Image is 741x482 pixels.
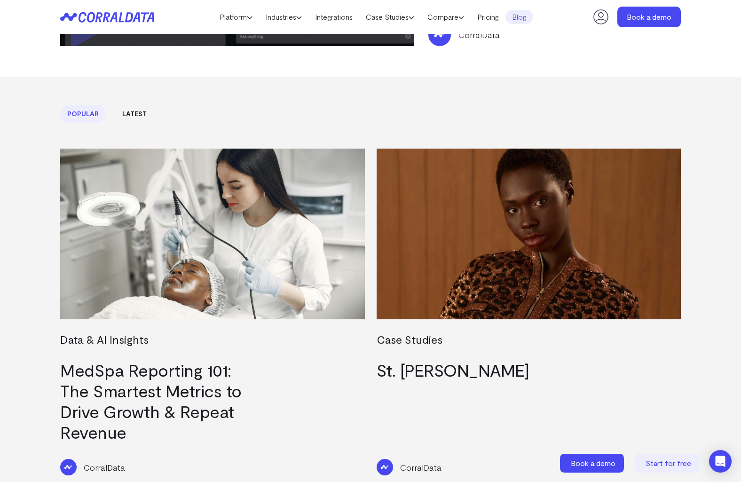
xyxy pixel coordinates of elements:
a: Compare [421,10,471,24]
a: Case Studies [359,10,421,24]
a: MedSpa Reporting 101: The Smartest Metrics to Drive Growth & Repeat Revenue [60,360,242,442]
a: Blog [505,10,533,24]
span: Book a demo [571,458,615,467]
div: Data & AI Insights [60,331,355,348]
div: Open Intercom Messenger [709,450,732,473]
a: Industries [259,10,308,24]
a: St. [PERSON_NAME] [377,360,529,380]
a: Start for free [635,454,701,473]
a: Popular [60,105,106,123]
span: Start for free [646,458,691,467]
p: CorralData [84,461,125,474]
a: Book a demo [560,454,626,473]
a: Integrations [308,10,359,24]
a: Latest [115,105,154,123]
a: Book a demo [617,7,681,27]
div: Case Studies [377,331,672,348]
p: CorralData [458,29,500,41]
a: Pricing [471,10,505,24]
p: CorralData [400,461,441,474]
a: Platform [213,10,259,24]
